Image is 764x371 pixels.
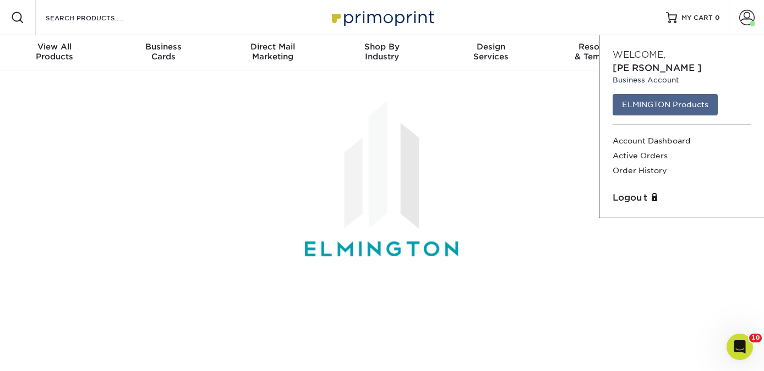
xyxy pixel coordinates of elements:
span: 0 [715,14,720,21]
a: Active Orders [613,148,751,163]
a: BusinessCards [109,35,218,70]
a: Shop ByIndustry [328,35,436,70]
a: ELMINGTON Products [613,94,718,115]
div: Industry [328,42,436,62]
a: Logout [613,191,751,204]
span: Shop By [328,42,436,52]
div: Cards [109,42,218,62]
a: Order History [613,163,751,178]
div: Services [436,42,545,62]
img: Primoprint [327,5,437,29]
small: Business Account [613,75,751,85]
span: Design [436,42,545,52]
a: Direct MailMarketing [219,35,328,70]
a: Resources& Templates [545,35,654,70]
img: ELMINGTON [299,97,465,265]
iframe: Intercom live chat [727,334,753,360]
span: 10 [749,334,762,342]
input: SEARCH PRODUCTS..... [45,11,152,24]
span: Welcome, [613,49,665,60]
div: & Templates [545,42,654,62]
span: Direct Mail [219,42,328,52]
a: Account Dashboard [613,134,751,148]
span: Resources [545,42,654,52]
span: [PERSON_NAME] [613,63,702,73]
a: DesignServices [436,35,545,70]
div: Marketing [219,42,328,62]
span: MY CART [681,13,713,23]
span: Business [109,42,218,52]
